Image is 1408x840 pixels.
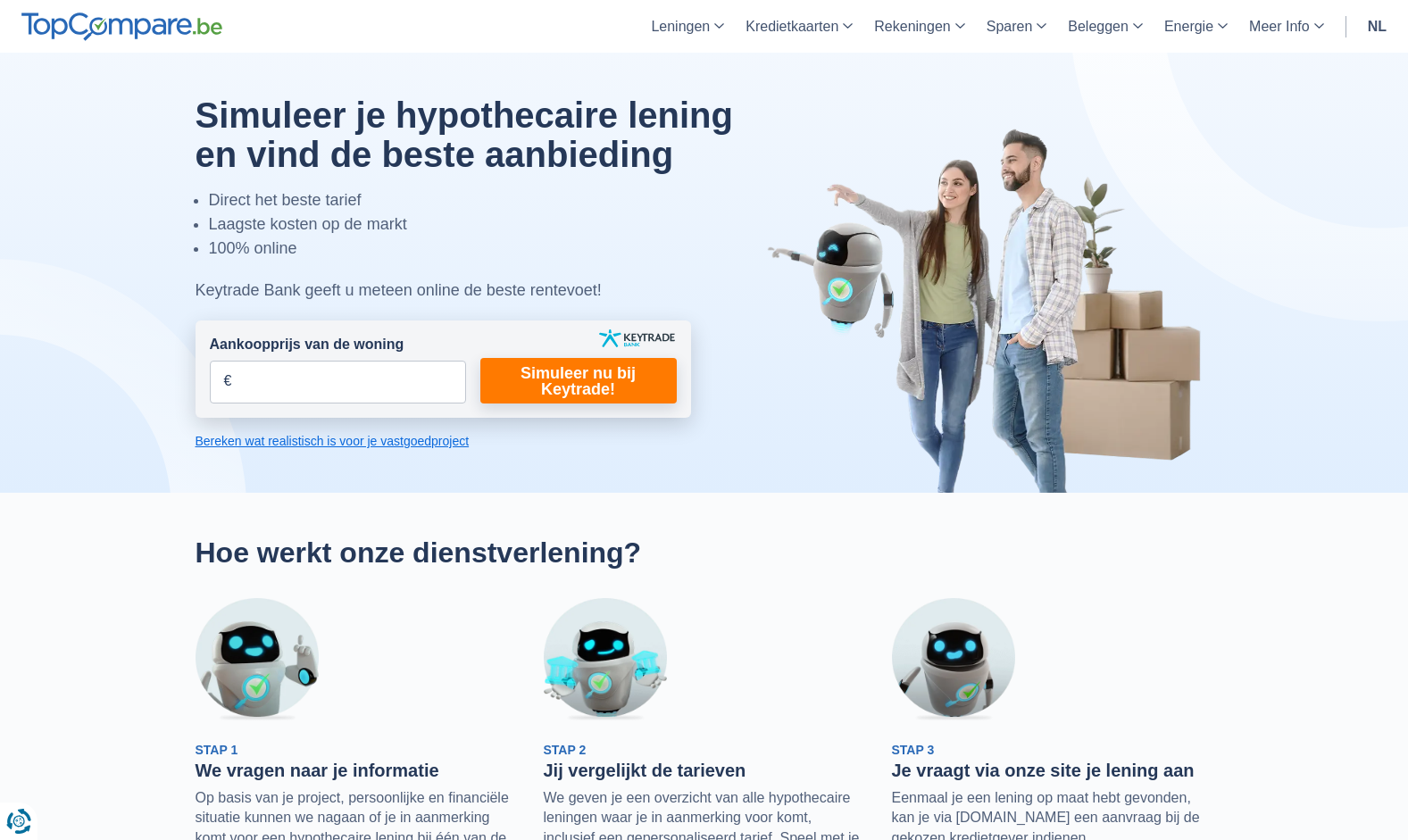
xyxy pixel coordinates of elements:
li: Direct het beste tarief [209,188,779,212]
h3: We vragen naar je informatie [196,760,517,781]
h3: Je vraagt via onze site je lening aan [892,760,1213,781]
span: € [224,371,232,392]
h2: Hoe werkt onze dienstverlening? [196,536,1213,570]
img: TopCompare [21,12,222,41]
h3: Jij vergelijkt de tarieven [544,760,865,781]
div: Keytrade Bank geeft u meteen online de beste rentevoet! [196,279,779,303]
img: Stap 1 [196,598,319,721]
img: Stap 3 [892,598,1015,721]
h1: Simuleer je hypothecaire lening en vind de beste aanbieding [196,96,779,174]
img: keytrade [599,329,675,347]
label: Aankoopprijs van de woning [210,335,404,355]
img: Stap 2 [544,598,667,721]
img: image-hero [767,127,1213,493]
li: Laagste kosten op de markt [209,212,779,237]
a: Simuleer nu bij Keytrade! [480,358,677,403]
span: Stap 3 [892,743,935,757]
span: Stap 2 [544,743,587,757]
span: Stap 1 [196,743,238,757]
li: 100% online [209,237,779,261]
a: Bereken wat realistisch is voor je vastgoedproject [196,432,691,450]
